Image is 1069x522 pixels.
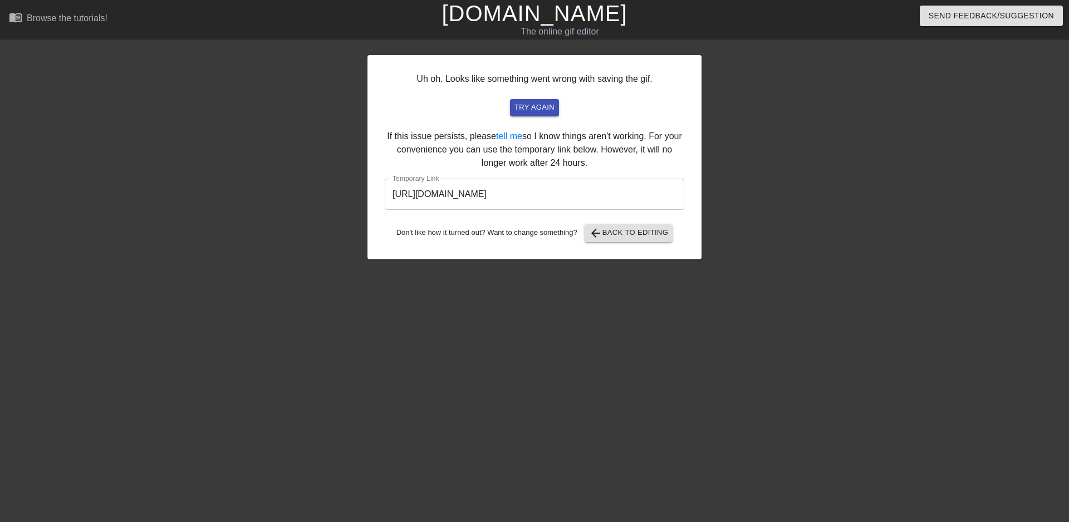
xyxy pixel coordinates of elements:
[362,25,758,38] div: The online gif editor
[367,55,702,259] div: Uh oh. Looks like something went wrong with saving the gif. If this issue persists, please so I k...
[27,13,107,23] div: Browse the tutorials!
[929,9,1054,23] span: Send Feedback/Suggestion
[385,179,684,210] input: bare
[585,224,673,242] button: Back to Editing
[514,101,555,114] span: try again
[510,99,559,116] button: try again
[442,1,627,26] a: [DOMAIN_NAME]
[496,131,522,141] a: tell me
[9,11,22,24] span: menu_book
[9,11,107,28] a: Browse the tutorials!
[385,224,684,242] div: Don't like how it turned out? Want to change something?
[589,226,602,240] span: arrow_back
[920,6,1063,26] button: Send Feedback/Suggestion
[589,226,669,240] span: Back to Editing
